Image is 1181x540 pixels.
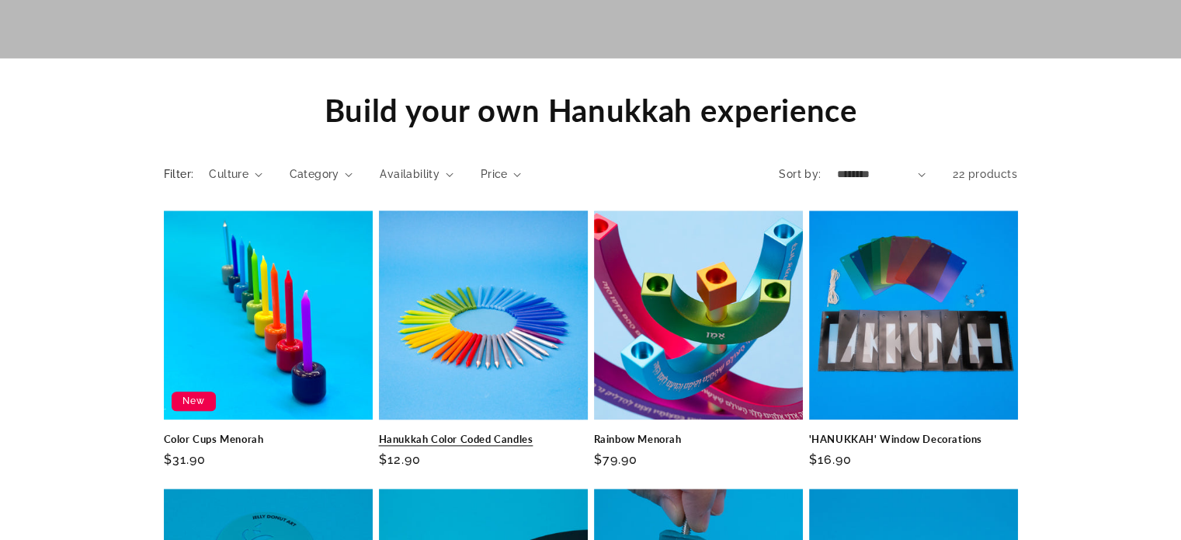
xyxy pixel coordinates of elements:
[379,433,588,446] a: Hanukkah Color Coded Candles
[953,168,1018,180] span: 22 products
[209,166,262,183] summary: Culture (0 selected)
[594,433,803,446] a: Rainbow Menorah
[481,166,522,183] summary: Price
[164,166,194,183] h2: Filter:
[290,166,353,183] summary: Category (0 selected)
[481,166,508,183] span: Price
[809,433,1018,446] a: 'HANUKKAH' Window Decorations
[290,166,339,183] span: Category
[325,92,856,129] span: Build your own Hanukkah experience
[209,166,248,183] span: Culture
[164,433,373,446] a: Color Cups Menorah
[380,166,439,183] span: Availability
[779,168,821,180] label: Sort by:
[380,166,453,183] summary: Availability (0 selected)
